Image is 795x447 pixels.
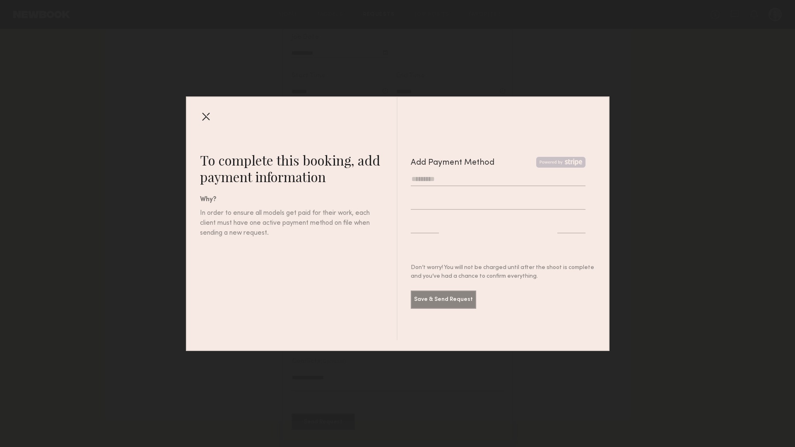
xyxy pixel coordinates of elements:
div: Don’t worry! You will not be charged until after the shoot is complete and you’ve had a chance to... [411,263,595,281]
div: Why? [200,195,397,205]
iframe: Secure expiration date input frame [411,222,439,230]
div: In order to ensure all models get paid for their work, each client must have one active payment m... [200,208,371,238]
iframe: Secure CVC input frame [557,222,585,230]
div: Add Payment Method [411,157,494,169]
iframe: Secure card number input frame [411,199,585,207]
div: To complete this booking, add payment information [200,152,397,185]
